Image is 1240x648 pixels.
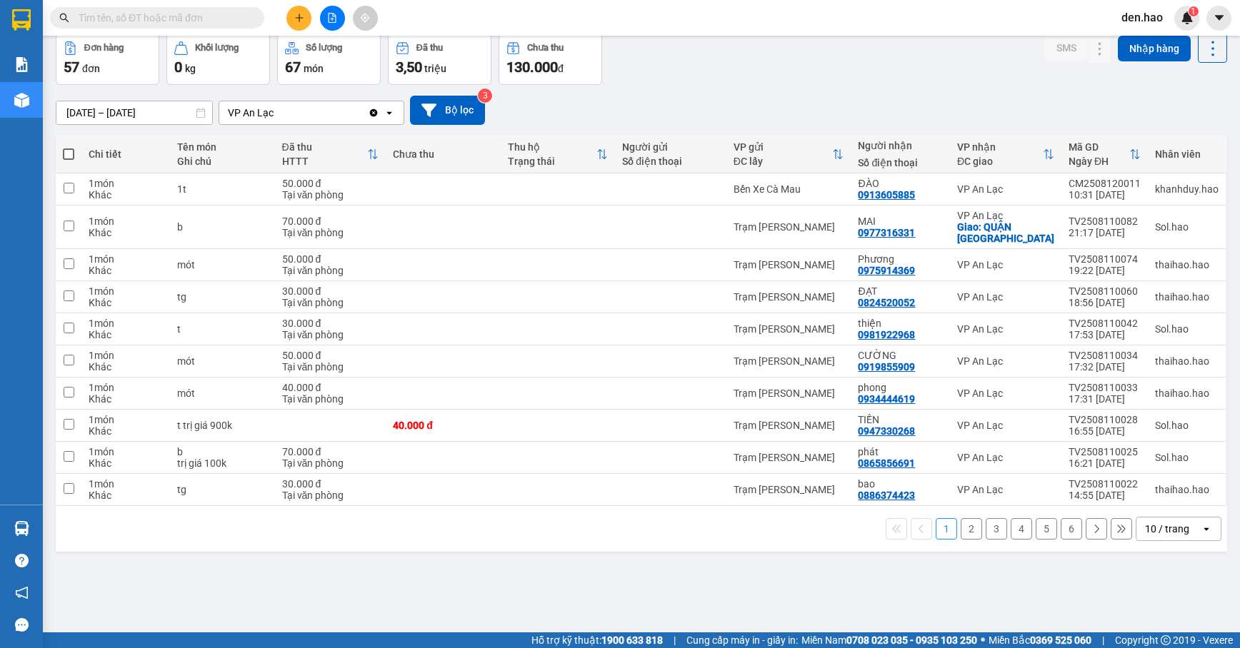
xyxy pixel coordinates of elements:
div: 21:17 [DATE] [1069,227,1141,238]
div: Tại văn phòng [282,227,379,238]
button: 3 [986,518,1007,540]
div: 0913605885 [858,189,915,201]
div: thaihao.hao [1155,484,1219,495]
button: 2 [961,518,982,540]
img: warehouse-icon [14,521,29,536]
span: Hỗ trợ kỹ thuật: [531,632,663,648]
input: Selected VP An Lạc. [275,106,276,120]
div: 1 món [89,382,163,393]
div: Tại văn phòng [282,457,379,469]
div: Khác [89,297,163,308]
div: Khối lượng [195,43,239,53]
div: 70.000 đ [282,446,379,457]
div: 1 món [89,318,163,329]
div: Chưa thu [393,148,493,160]
span: plus [294,13,304,23]
div: Trạm [PERSON_NAME] [734,355,844,367]
div: Ghi chú [177,156,267,167]
div: Bến Xe Cà Mau [734,183,844,195]
div: Khác [89,227,163,238]
div: bao [858,478,942,490]
div: Khác [89,329,163,340]
div: trị giá 100k [177,457,267,469]
button: 1 [936,518,957,540]
div: khanhduy.hao [1155,183,1219,195]
div: thiện [858,318,942,329]
span: 3,50 [396,59,422,76]
div: VP An Lạc [957,291,1054,303]
div: TV2508110082 [1069,216,1141,227]
div: Ngày ĐH [1069,156,1129,167]
div: Số điện thoại [858,157,942,168]
button: Đã thu3,50 triệu [388,34,491,85]
div: 50.000 đ [282,178,379,189]
div: ĐC giao [957,156,1043,167]
div: 17:31 [DATE] [1069,393,1141,405]
div: TV2508110033 [1069,382,1141,393]
div: Mã GD [1069,141,1129,153]
div: Đã thu [416,43,443,53]
div: 0865856691 [858,457,915,469]
div: Sol.hao [1155,221,1219,233]
div: Tại văn phòng [282,297,379,308]
div: 30.000 đ [282,318,379,329]
div: Tại văn phòng [282,361,379,373]
div: 1 món [89,285,163,297]
svg: open [384,107,395,118]
span: search [59,13,69,23]
div: 14:55 [DATE] [1069,490,1141,501]
div: 40.000 đ [282,382,379,393]
div: Sol.hao [1155,323,1219,335]
div: 1 món [89,350,163,361]
span: Miền Nam [801,632,977,648]
div: Chi tiết [89,148,163,160]
div: HTTT [282,156,368,167]
button: Nhập hàng [1118,36,1191,61]
span: message [15,618,29,632]
div: Trạm [PERSON_NAME] [734,484,844,495]
div: 70.000 đ [282,216,379,227]
div: VP An Lạc [957,452,1054,463]
div: Tên món [177,141,267,153]
div: mót [177,355,267,367]
div: 17:32 [DATE] [1069,361,1141,373]
div: thaihao.hao [1155,291,1219,303]
span: ⚪️ [981,637,985,643]
div: Khác [89,425,163,437]
img: logo.jpg [18,18,89,89]
div: TV2508110042 [1069,318,1141,329]
span: Miền Bắc [989,632,1091,648]
img: warehouse-icon [14,93,29,108]
button: Đơn hàng57đơn [56,34,159,85]
div: 50.000 đ [282,350,379,361]
div: 1 món [89,178,163,189]
div: Trạng thái [508,156,596,167]
span: 130.000 [506,59,558,76]
div: VP An Lạc [957,388,1054,399]
button: plus [286,6,311,31]
span: aim [360,13,370,23]
div: 0981922968 [858,329,915,340]
div: 0919855909 [858,361,915,373]
sup: 3 [478,88,492,103]
span: den.hao [1110,9,1174,26]
div: VP An Lạc [228,106,274,120]
div: 50.000 đ [282,253,379,265]
button: file-add [320,6,345,31]
div: CM2508120011 [1069,178,1141,189]
div: VP An Lạc [957,355,1054,367]
span: đơn [82,63,100,74]
div: 17:53 [DATE] [1069,329,1141,340]
th: Toggle SortBy [726,136,851,173]
th: Toggle SortBy [275,136,386,173]
div: phong [858,382,942,393]
div: VP An Lạc [957,183,1054,195]
strong: 0708 023 035 - 0935 103 250 [846,634,977,646]
div: CƯỜNG [858,350,942,361]
button: 5 [1036,518,1057,540]
span: đ [558,63,564,74]
div: 0934444619 [858,393,915,405]
div: b [177,446,267,457]
span: 67 [285,59,301,76]
span: 1 [1191,6,1196,16]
